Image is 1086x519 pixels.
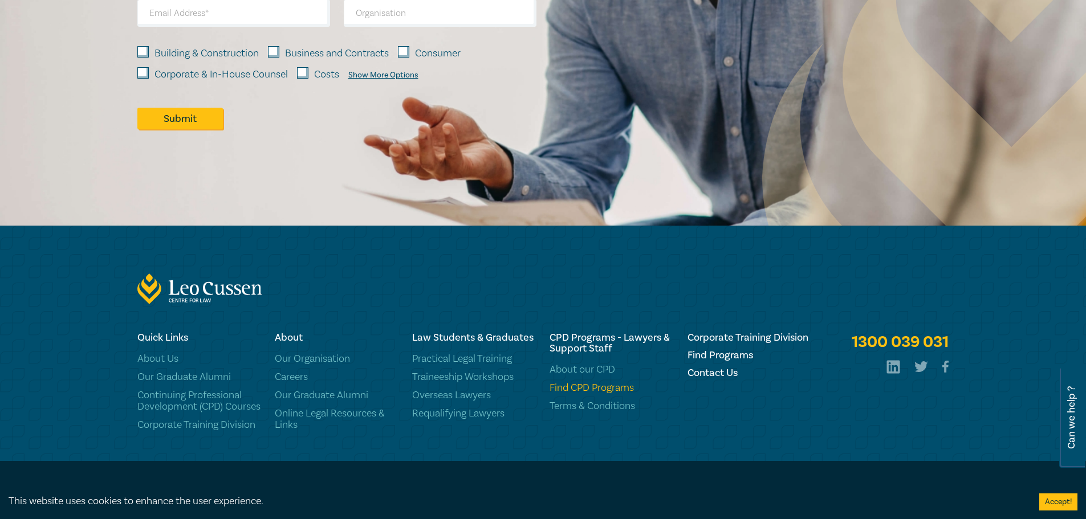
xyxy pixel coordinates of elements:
div: Show More Options [348,71,418,80]
h6: CPD Programs - Lawyers & Support Staff [550,332,673,354]
a: Find Programs [688,350,811,361]
a: 1300 039 031 [852,332,949,353]
a: Practical Legal Training [412,353,536,365]
h6: About [275,332,398,343]
label: Building & Construction [154,46,259,61]
a: Overseas Lawyers [412,390,536,401]
label: Corporate & In-House Counsel [154,67,288,82]
a: Terms & Conditions [550,401,673,412]
a: Online Legal Resources & Links [275,408,398,431]
a: Corporate Training Division [688,332,811,343]
a: Our Organisation [275,353,398,365]
label: Costs [314,67,339,82]
a: Corporate Training Division [137,419,261,431]
a: Our Graduate Alumni [275,390,398,401]
a: About Us [137,353,261,365]
button: Accept cookies [1039,493,1077,510]
button: Submit [137,108,223,129]
h6: Quick Links [137,332,261,343]
a: About our CPD [550,364,673,375]
a: Requalifying Lawyers [412,408,536,419]
span: Can we help ? [1066,374,1077,461]
div: This website uses cookies to enhance the user experience. [9,494,1022,509]
a: Find CPD Programs [550,382,673,394]
a: Our Graduate Alumni [137,371,261,383]
label: Consumer [415,46,461,61]
a: Contact Us [688,367,811,378]
h6: Law Students & Graduates [412,332,536,343]
label: Business and Contracts [285,46,389,61]
a: Traineeship Workshops [412,371,536,383]
a: Continuing Professional Development (CPD) Courses [137,390,261,412]
a: Careers [275,371,398,383]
